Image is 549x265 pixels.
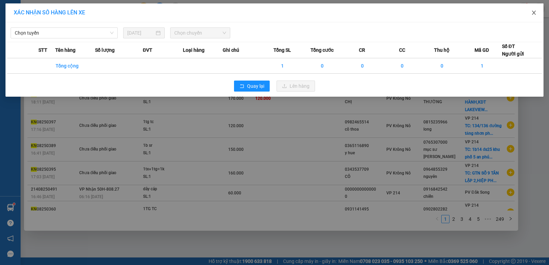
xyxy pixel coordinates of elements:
[240,84,244,89] span: rollback
[273,46,291,54] span: Tổng SL
[502,43,524,58] div: Số ĐT Người gửi
[399,46,405,54] span: CC
[15,28,114,38] span: Chọn tuyến
[143,46,152,54] span: ĐVT
[359,46,365,54] span: CR
[475,46,489,54] span: Mã GD
[247,82,264,90] span: Quay lại
[183,46,205,54] span: Loại hàng
[234,81,270,92] button: rollbackQuay lại
[262,58,302,74] td: 1
[95,46,115,54] span: Số lượng
[277,81,315,92] button: uploadLên hàng
[434,46,449,54] span: Thu hộ
[462,58,502,74] td: 1
[531,10,537,15] span: close
[38,46,47,54] span: STT
[342,58,382,74] td: 0
[14,9,85,16] span: XÁC NHẬN SỐ HÀNG LÊN XE
[311,46,334,54] span: Tổng cước
[422,58,462,74] td: 0
[524,3,544,23] button: Close
[55,58,95,74] td: Tổng cộng
[55,46,75,54] span: Tên hàng
[302,58,342,74] td: 0
[174,28,226,38] span: Chọn chuyến
[223,46,239,54] span: Ghi chú
[127,29,154,37] input: 12/08/2025
[382,58,422,74] td: 0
